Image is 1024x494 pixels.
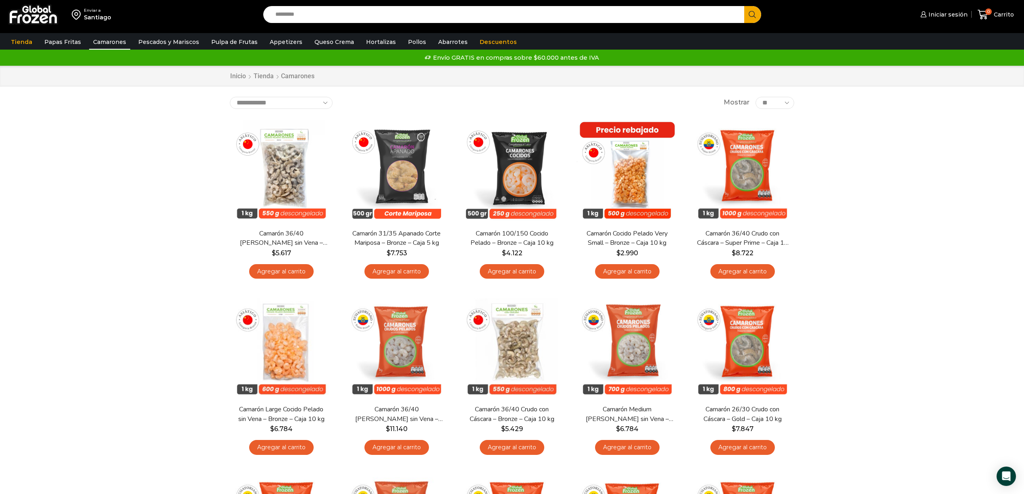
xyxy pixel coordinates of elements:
[207,34,262,50] a: Pulpa de Frutas
[230,97,333,109] select: Pedido de la tienda
[501,425,523,433] bdi: 5.429
[616,425,639,433] bdi: 6.784
[270,425,274,433] span: $
[976,5,1016,24] a: 0 Carrito
[581,405,674,423] a: Camarón Medium [PERSON_NAME] sin Vena – Silver – Caja 10 kg
[253,72,274,81] a: Tienda
[710,264,775,279] a: Agregar al carrito: “Camarón 36/40 Crudo con Cáscara - Super Prime - Caja 10 kg”
[364,264,429,279] a: Agregar al carrito: “Camarón 31/35 Apanado Corte Mariposa - Bronze - Caja 5 kg”
[249,440,314,455] a: Agregar al carrito: “Camarón Large Cocido Pelado sin Vena - Bronze - Caja 10 kg”
[918,6,968,23] a: Iniciar sesión
[501,425,505,433] span: $
[480,264,544,279] a: Agregar al carrito: “Camarón 100/150 Cocido Pelado - Bronze - Caja 10 kg”
[732,425,753,433] bdi: 7.847
[7,34,36,50] a: Tienda
[310,34,358,50] a: Queso Crema
[230,72,314,81] nav: Breadcrumb
[710,440,775,455] a: Agregar al carrito: “Camarón 26/30 Crudo con Cáscara - Gold - Caja 10 kg”
[272,249,276,257] span: $
[616,425,620,433] span: $
[466,405,558,423] a: Camarón 36/40 Crudo con Cáscara – Bronze – Caja 10 kg
[386,425,408,433] bdi: 11.140
[724,98,749,107] span: Mostrar
[466,229,558,248] a: Camarón 100/150 Cocido Pelado – Bronze – Caja 10 kg
[40,34,85,50] a: Papas Fritas
[744,6,761,23] button: Search button
[281,72,314,80] h1: Camarones
[84,8,111,13] div: Enviar a
[364,440,429,455] a: Agregar al carrito: “Camarón 36/40 Crudo Pelado sin Vena - Super Prime - Caja 10 kg”
[732,249,736,257] span: $
[732,425,736,433] span: $
[480,440,544,455] a: Agregar al carrito: “Camarón 36/40 Crudo con Cáscara - Bronze - Caja 10 kg”
[581,229,674,248] a: Camarón Cocido Pelado Very Small – Bronze – Caja 10 kg
[387,249,391,257] span: $
[350,229,443,248] a: Camarón 31/35 Apanado Corte Mariposa – Bronze – Caja 5 kg
[696,405,789,423] a: Camarón 26/30 Crudo con Cáscara – Gold – Caja 10 kg
[362,34,400,50] a: Hortalizas
[272,249,291,257] bdi: 5.617
[387,249,407,257] bdi: 7.753
[72,8,84,21] img: address-field-icon.svg
[616,249,620,257] span: $
[404,34,430,50] a: Pollos
[84,13,111,21] div: Santiago
[350,405,443,423] a: Camarón 36/40 [PERSON_NAME] sin Vena – Super Prime – Caja 10 kg
[476,34,521,50] a: Descuentos
[89,34,130,50] a: Camarones
[270,425,293,433] bdi: 6.784
[992,10,1014,19] span: Carrito
[985,8,992,15] span: 0
[616,249,638,257] bdi: 2.990
[997,467,1016,486] div: Open Intercom Messenger
[595,264,660,279] a: Agregar al carrito: “Camarón Cocido Pelado Very Small - Bronze - Caja 10 kg”
[235,405,328,423] a: Camarón Large Cocido Pelado sin Vena – Bronze – Caja 10 kg
[434,34,472,50] a: Abarrotes
[230,72,246,81] a: Inicio
[266,34,306,50] a: Appetizers
[502,249,506,257] span: $
[732,249,753,257] bdi: 8.722
[235,229,328,248] a: Camarón 36/40 [PERSON_NAME] sin Vena – Bronze – Caja 10 kg
[595,440,660,455] a: Agregar al carrito: “Camarón Medium Crudo Pelado sin Vena - Silver - Caja 10 kg”
[134,34,203,50] a: Pescados y Mariscos
[926,10,968,19] span: Iniciar sesión
[502,249,522,257] bdi: 4.122
[386,425,390,433] span: $
[696,229,789,248] a: Camarón 36/40 Crudo con Cáscara – Super Prime – Caja 10 kg
[249,264,314,279] a: Agregar al carrito: “Camarón 36/40 Crudo Pelado sin Vena - Bronze - Caja 10 kg”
